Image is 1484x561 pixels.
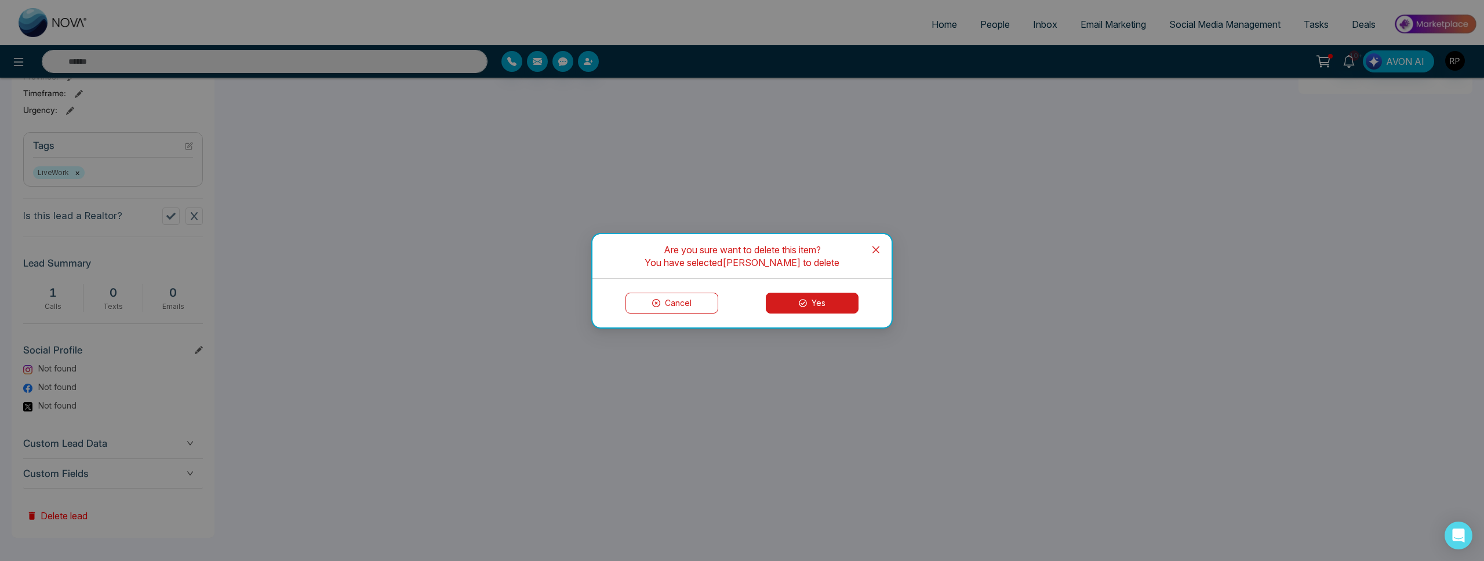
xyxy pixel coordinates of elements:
[860,234,892,265] button: Close
[625,293,718,314] button: Cancel
[616,243,868,269] div: Are you sure want to delete this item? You have selected [PERSON_NAME] to delete
[1445,522,1472,549] div: Open Intercom Messenger
[766,293,859,314] button: Yes
[871,245,881,254] span: close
